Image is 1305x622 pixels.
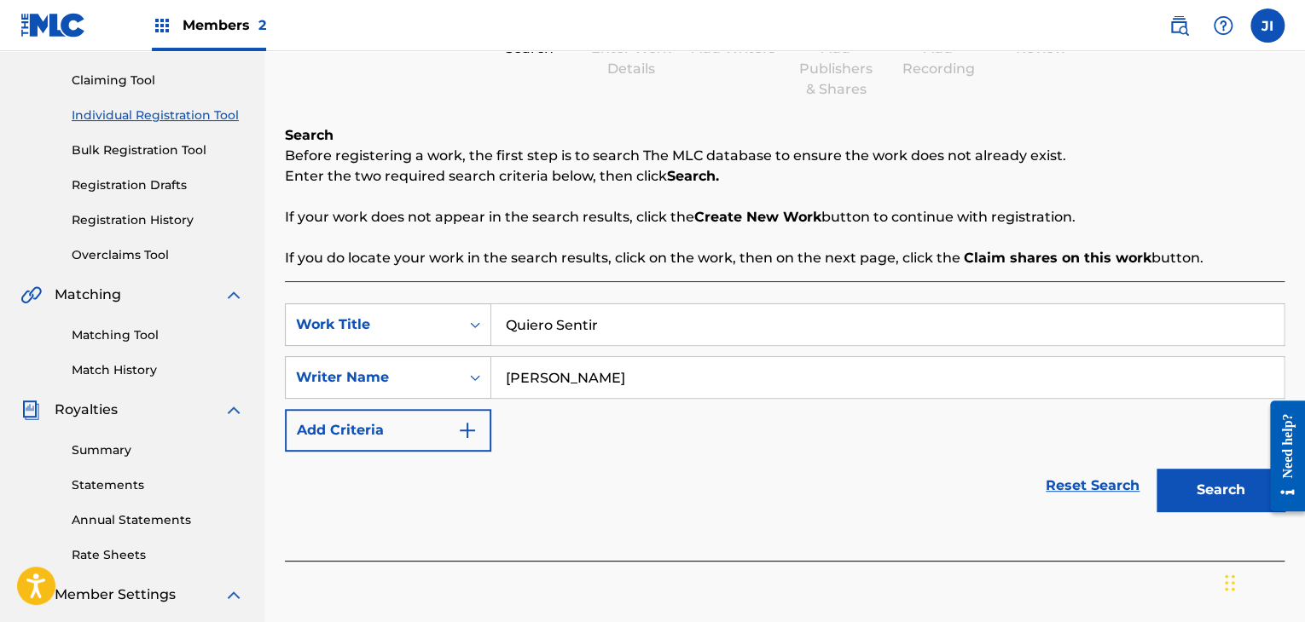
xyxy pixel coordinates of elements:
[55,285,121,305] span: Matching
[72,211,244,229] a: Registration History
[285,303,1285,520] form: Search Form
[285,248,1285,268] p: If you do locate your work in the search results, click on the work, then on the next page, click...
[285,166,1285,187] p: Enter the two required search criteria below, then click
[223,400,244,420] img: expand
[72,441,244,459] a: Summary
[1037,467,1148,504] a: Reset Search
[285,146,1285,166] p: Before registering a work, the first step is to search The MLC database to ensure the work does n...
[55,400,118,420] span: Royalties
[223,285,244,305] img: expand
[1162,9,1196,43] a: Public Search
[20,285,42,305] img: Matching
[72,107,244,124] a: Individual Registration Tool
[183,15,266,35] span: Members
[72,72,244,89] a: Claiming Tool
[20,400,41,420] img: Royalties
[72,511,244,529] a: Annual Statements
[152,15,172,36] img: Top Rightsholders
[285,207,1285,227] p: If your work does not appear in the search results, click the button to continue with registration.
[296,367,449,388] div: Writer Name
[1213,15,1233,36] img: help
[20,13,86,37] img: MLC Logo
[72,176,244,194] a: Registration Drafts
[223,585,244,605] img: expand
[72,326,244,344] a: Matching Tool
[694,209,821,225] strong: Create New Work
[1206,9,1240,43] div: Help
[1257,388,1305,525] iframe: Resource Center
[1225,557,1235,608] div: Drag
[72,141,244,159] a: Bulk Registration Tool
[258,17,266,33] span: 2
[1169,15,1189,36] img: search
[457,420,478,441] img: 9d2ae6d4665cec9f34b9.svg
[667,168,719,184] strong: Search.
[72,476,244,494] a: Statements
[55,585,176,605] span: Member Settings
[964,250,1151,266] strong: Claim shares on this work
[72,246,244,264] a: Overclaims Tool
[1157,469,1285,511] button: Search
[793,38,879,100] div: Add Publishers & Shares
[1220,540,1305,622] iframe: Chat Widget
[1250,9,1285,43] div: User Menu
[896,38,981,79] div: Add Recording
[72,361,244,379] a: Match History
[296,314,449,335] div: Work Title
[285,409,491,452] button: Add Criteria
[72,546,244,564] a: Rate Sheets
[285,127,333,143] b: Search
[589,38,674,79] div: Enter Work Details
